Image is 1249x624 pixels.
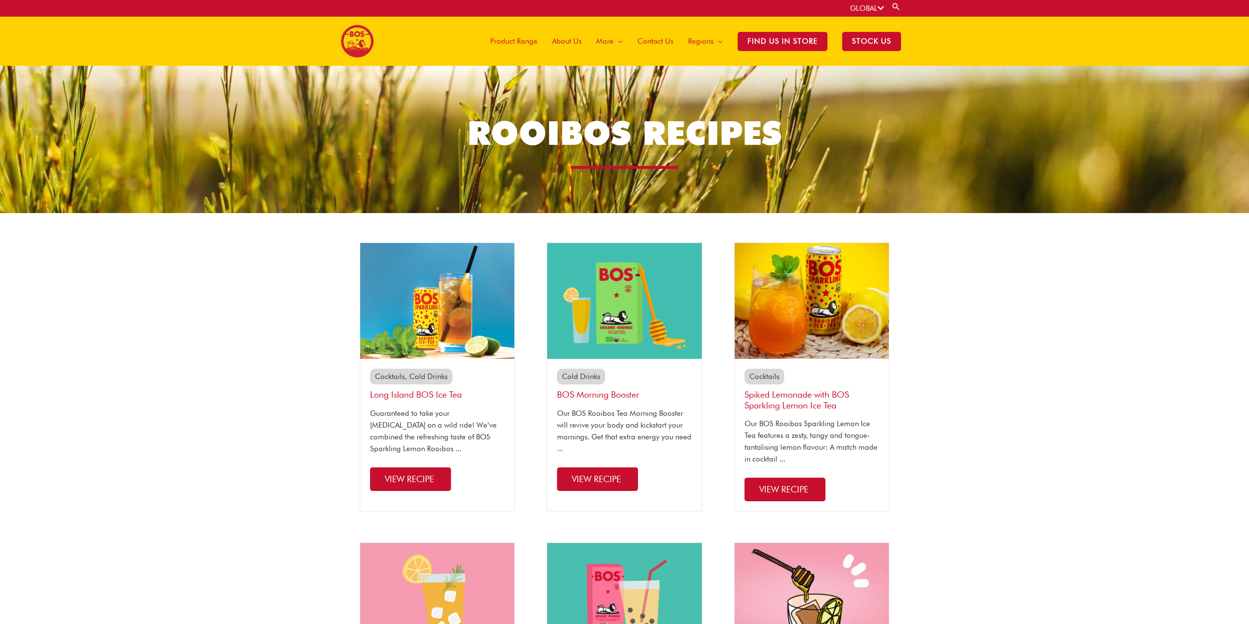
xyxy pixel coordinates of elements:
[385,474,434,484] span: View Recipe
[370,407,505,455] p: Guaranteed to take your [MEDICAL_DATA] on a wild ride! We’ve combined the refreshing taste of BOS...
[370,389,462,400] a: Long Island BOS Ice Tea
[562,372,600,381] a: Cold Drinks
[557,407,692,455] p: Our BOS Rooibos Tea Morning Booster will revive your body and kickstart your mornings. Get that e...
[370,467,451,491] a: Read more about Long Island BOS Ice Tea
[630,17,681,66] a: Contact Us
[341,25,374,58] img: BOS logo finals-200px
[375,372,405,381] a: Cocktails
[835,17,908,66] a: STOCK US
[688,27,714,56] span: Regions
[891,2,901,11] a: Search button
[545,17,589,66] a: About Us
[744,478,825,501] a: Read more about Spiked Lemonade with BOS Sparkling Lemon Ice Tea
[681,17,730,66] a: Regions
[490,27,537,56] span: Product Range
[355,110,894,156] h1: Rooibos Recipes
[483,17,545,66] a: Product Range
[572,474,621,484] span: View Recipe
[638,27,673,56] span: Contact Us
[557,389,639,400] a: BOS Morning Booster
[557,467,638,491] a: Read more about BOS Morning Booster
[730,17,835,66] a: Find Us in Store
[596,27,613,56] span: More
[744,418,879,465] p: Our BOS Rooibos Sparkling Lemon Ice Tea features a zesty, tangy and tongue-tantalising lemon flav...
[744,389,849,410] a: Spiked Lemonade with BOS Sparkling Lemon Ice Tea
[738,32,827,51] span: Find Us in Store
[850,4,884,13] a: GLOBAL
[409,372,448,381] a: Cold Drinks
[749,372,779,381] a: Cocktails
[842,32,901,51] span: STOCK US
[552,27,582,56] span: About Us
[589,17,630,66] a: More
[759,484,808,494] span: View Recipe
[476,17,908,66] nav: Site Navigation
